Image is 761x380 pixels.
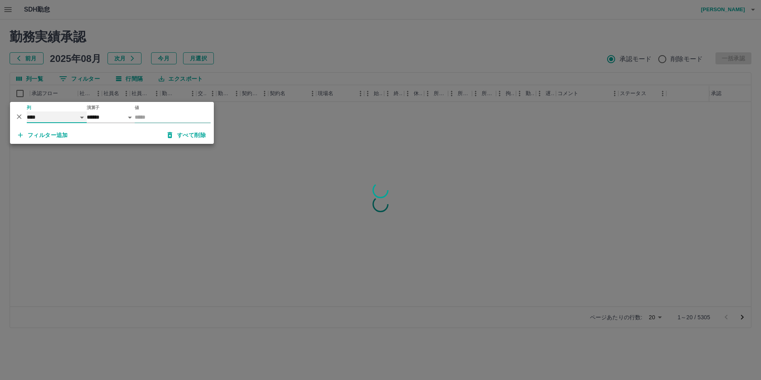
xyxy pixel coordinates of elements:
[161,128,212,142] button: すべて削除
[135,105,139,111] label: 値
[27,105,31,111] label: 列
[13,111,25,123] button: 削除
[87,105,100,111] label: 演算子
[12,128,74,142] button: フィルター追加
